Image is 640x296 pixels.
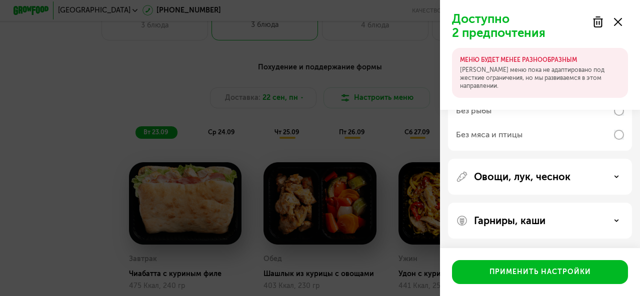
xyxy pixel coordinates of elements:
[489,267,591,277] div: Применить настройки
[474,171,570,183] p: Овощи, лук, чеснок
[460,66,620,90] p: [PERSON_NAME] меню пока не адаптировано под жесткие ограничения, но мы развиваемся в этом направл...
[452,260,628,284] button: Применить настройки
[460,56,620,64] p: МЕНЮ БУДЕТ МЕНЕЕ РАЗНООБРАЗНЫМ
[456,105,491,117] div: Без рыбы
[456,129,522,141] div: Без мяса и птицы
[474,215,545,227] p: Гарниры, каши
[452,12,586,40] p: Доступно 2 предпочтения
